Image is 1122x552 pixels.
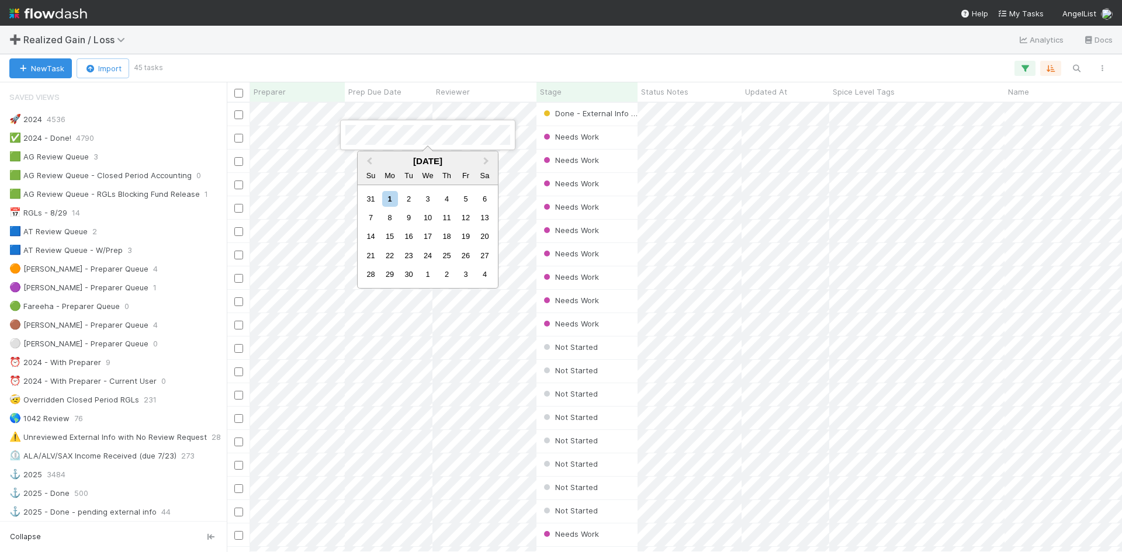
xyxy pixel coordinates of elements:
[382,228,398,244] div: Choose Monday, September 15th, 2025
[420,210,435,225] div: Choose Wednesday, September 10th, 2025
[401,210,417,225] div: Choose Tuesday, September 9th, 2025
[439,228,455,244] div: Choose Thursday, September 18th, 2025
[382,266,398,282] div: Choose Monday, September 29th, 2025
[477,266,493,282] div: Choose Saturday, October 4th, 2025
[382,248,398,263] div: Choose Monday, September 22nd, 2025
[477,228,493,244] div: Choose Saturday, September 20th, 2025
[477,168,493,183] div: Saturday
[363,168,379,183] div: Sunday
[439,168,455,183] div: Thursday
[420,228,435,244] div: Choose Wednesday, September 17th, 2025
[477,248,493,263] div: Choose Saturday, September 27th, 2025
[382,210,398,225] div: Choose Monday, September 8th, 2025
[458,210,473,225] div: Choose Friday, September 12th, 2025
[420,248,435,263] div: Choose Wednesday, September 24th, 2025
[401,228,417,244] div: Choose Tuesday, September 16th, 2025
[361,189,494,284] div: Month September, 2025
[401,248,417,263] div: Choose Tuesday, September 23rd, 2025
[458,248,473,263] div: Choose Friday, September 26th, 2025
[458,228,473,244] div: Choose Friday, September 19th, 2025
[382,191,398,207] div: Choose Monday, September 1st, 2025
[477,191,493,207] div: Choose Saturday, September 6th, 2025
[401,168,417,183] div: Tuesday
[363,266,379,282] div: Choose Sunday, September 28th, 2025
[420,266,435,282] div: Choose Wednesday, October 1st, 2025
[420,191,435,207] div: Choose Wednesday, September 3rd, 2025
[420,168,435,183] div: Wednesday
[363,210,379,225] div: Choose Sunday, September 7th, 2025
[401,191,417,207] div: Choose Tuesday, September 2nd, 2025
[439,266,455,282] div: Choose Thursday, October 2nd, 2025
[439,210,455,225] div: Choose Thursday, September 11th, 2025
[458,266,473,282] div: Choose Friday, October 3rd, 2025
[363,191,379,207] div: Choose Sunday, August 31st, 2025
[363,248,379,263] div: Choose Sunday, September 21st, 2025
[358,156,498,166] div: [DATE]
[363,228,379,244] div: Choose Sunday, September 14th, 2025
[439,248,455,263] div: Choose Thursday, September 25th, 2025
[357,151,498,289] div: Choose Date
[458,191,473,207] div: Choose Friday, September 5th, 2025
[401,266,417,282] div: Choose Tuesday, September 30th, 2025
[478,152,497,171] button: Next Month
[439,191,455,207] div: Choose Thursday, September 4th, 2025
[458,168,473,183] div: Friday
[382,168,398,183] div: Monday
[477,210,493,225] div: Choose Saturday, September 13th, 2025
[359,152,378,171] button: Previous Month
